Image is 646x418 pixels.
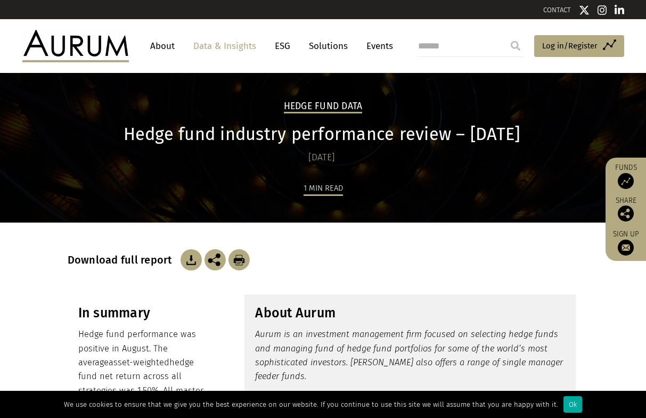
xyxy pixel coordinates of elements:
[563,396,582,413] div: Ok
[361,36,393,56] a: Events
[284,101,363,113] h2: Hedge Fund Data
[304,36,353,56] a: Solutions
[22,30,129,62] img: Aurum
[534,35,624,58] a: Log in/Register
[618,173,634,189] img: Access Funds
[145,36,180,56] a: About
[611,230,641,256] a: Sign up
[255,305,565,321] h3: About Aurum
[598,5,607,15] img: Instagram icon
[269,36,296,56] a: ESG
[109,357,169,367] span: asset-weighted
[188,36,261,56] a: Data & Insights
[618,240,634,256] img: Sign up to our newsletter
[611,197,641,222] div: Share
[543,6,571,14] a: CONTACT
[304,182,343,196] div: 1 min read
[68,124,576,145] h1: Hedge fund industry performance review – [DATE]
[255,329,563,381] em: Aurum is an investment management firm focused on selecting hedge funds and managing fund of hedg...
[228,249,250,271] img: Download Article
[68,150,576,165] div: [DATE]
[505,35,526,56] input: Submit
[615,5,624,15] img: Linkedin icon
[611,163,641,189] a: Funds
[618,206,634,222] img: Share this post
[68,253,178,266] h3: Download full report
[78,305,211,321] h3: In summary
[542,39,598,52] span: Log in/Register
[579,5,590,15] img: Twitter icon
[181,249,202,271] img: Download Article
[205,249,226,271] img: Share this post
